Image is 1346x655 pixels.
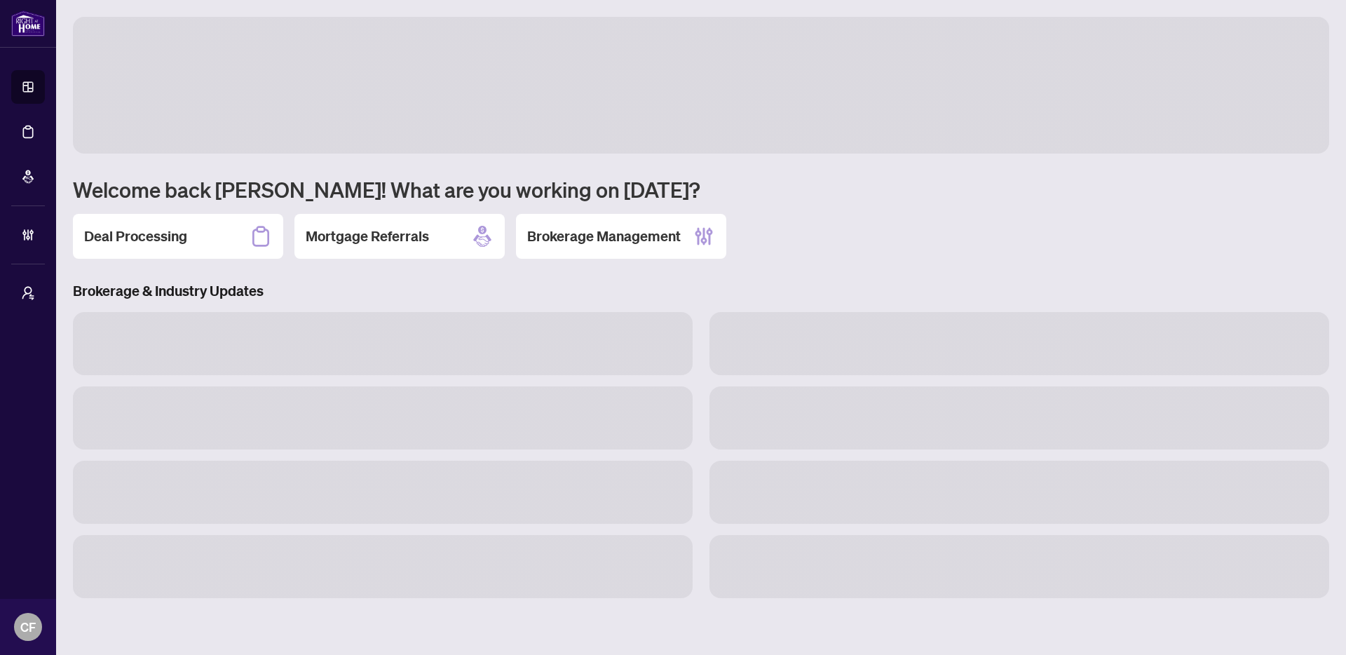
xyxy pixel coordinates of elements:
[73,176,1329,203] h1: Welcome back [PERSON_NAME]! What are you working on [DATE]?
[84,227,187,246] h2: Deal Processing
[20,617,36,637] span: CF
[73,281,1329,301] h3: Brokerage & Industry Updates
[306,227,429,246] h2: Mortgage Referrals
[527,227,681,246] h2: Brokerage Management
[21,286,35,300] span: user-switch
[11,11,45,36] img: logo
